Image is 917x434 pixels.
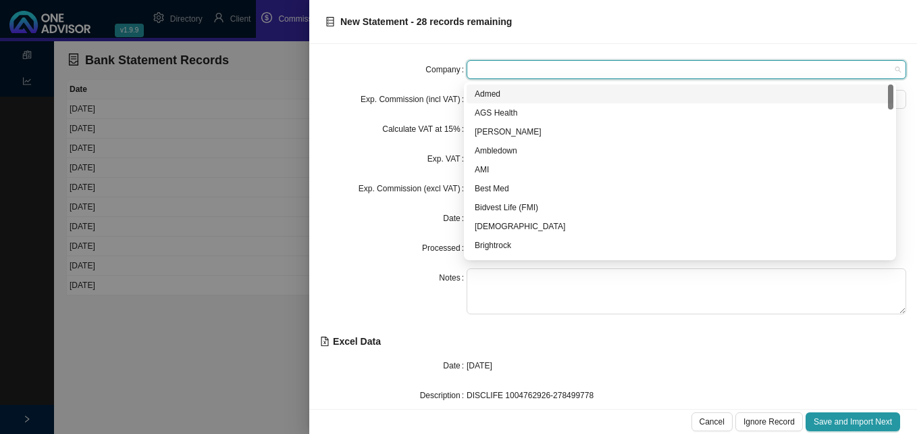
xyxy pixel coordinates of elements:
[691,412,733,431] button: Cancel
[735,412,803,431] button: Ignore Record
[475,87,885,101] div: Admed
[340,16,512,27] span: New Statement - 28 records remaining
[382,120,467,139] label: Calculate VAT at 15%
[467,391,594,400] span: DISCLIFE 1004762926-278499778
[320,325,906,347] h3: Excel Data
[467,141,893,160] div: Ambledown
[467,361,492,370] span: [DATE]
[422,239,467,258] label: Processed
[467,217,893,236] div: Bonitas
[475,220,885,233] div: [DEMOGRAPHIC_DATA]
[475,163,885,176] div: AMI
[443,209,467,228] label: Date
[475,182,885,195] div: Best Med
[420,386,467,405] label: Description
[700,415,725,429] span: Cancel
[467,160,893,179] div: AMI
[320,337,330,346] span: file-excel
[467,255,893,274] div: Brolink
[439,268,467,287] label: Notes
[814,415,892,429] span: Save and Import Next
[467,122,893,141] div: Allan Gray
[467,198,893,217] div: Bidvest Life (FMI)
[475,239,885,252] div: Brightrock
[475,144,885,158] div: Ambledown
[359,179,467,198] label: Exp. Commission (excl VAT)
[361,90,467,109] label: Exp. Commission (incl VAT)
[467,179,893,198] div: Best Med
[467,236,893,255] div: Brightrock
[443,356,467,375] label: Date
[467,103,893,122] div: AGS Health
[743,415,795,429] span: Ignore Record
[467,85,893,103] div: Admed
[475,125,885,139] div: [PERSON_NAME]
[325,17,335,26] span: database
[806,412,900,431] button: Save and Import Next
[427,149,467,168] label: Exp. VAT
[475,106,885,120] div: AGS Health
[425,60,467,79] label: Company
[475,201,885,214] div: Bidvest Life (FMI)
